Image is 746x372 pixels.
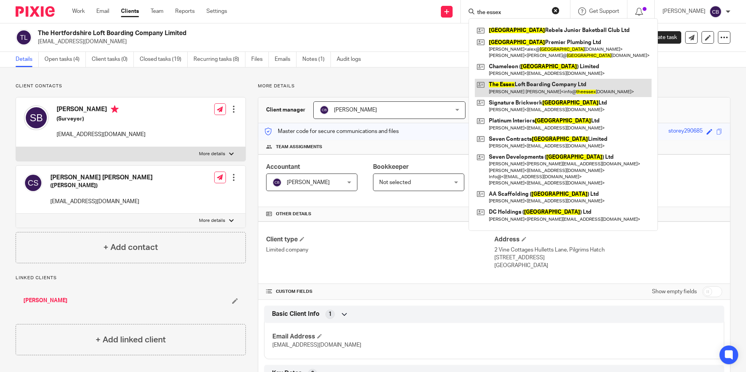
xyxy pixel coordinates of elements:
[668,127,703,136] div: storey290685
[23,297,67,305] a: [PERSON_NAME]
[266,164,300,170] span: Accountant
[50,198,153,205] p: [EMAIL_ADDRESS][DOMAIN_NAME]
[494,236,722,244] h4: Address
[476,9,547,16] input: Search
[140,52,188,67] a: Closed tasks (19)
[709,5,722,18] img: svg%3E
[258,83,730,89] p: More details
[264,128,399,135] p: Master code for secure communications and files
[272,178,282,187] img: svg%3E
[652,288,697,296] label: Show empty fields
[589,9,619,14] span: Get Support
[272,333,494,341] h4: Email Address
[251,52,269,67] a: Files
[302,52,331,67] a: Notes (1)
[266,246,494,254] p: Limited company
[494,262,722,269] p: [GEOGRAPHIC_DATA]
[50,174,153,182] h4: [PERSON_NAME] [PERSON_NAME]
[329,310,332,318] span: 1
[276,211,311,217] span: Other details
[373,164,409,170] span: Bookkeeper
[16,83,246,89] p: Client contacts
[266,236,494,244] h4: Client type
[103,241,158,253] h4: + Add contact
[72,7,85,15] a: Work
[50,182,153,190] h5: ([PERSON_NAME])
[175,7,195,15] a: Reports
[287,180,330,185] span: [PERSON_NAME]
[38,29,507,37] h2: The Hertfordshire Loft Boarding Company Limited
[266,289,494,295] h4: CUSTOM FIELDS
[38,38,624,46] p: [EMAIL_ADDRESS][DOMAIN_NAME]
[494,246,722,254] p: 2 Vine Cottages Hulletts Lane, Pilgrims Hatch
[44,52,86,67] a: Open tasks (4)
[57,105,146,115] h4: [PERSON_NAME]
[96,7,109,15] a: Email
[272,342,361,348] span: [EMAIL_ADDRESS][DOMAIN_NAME]
[194,52,245,67] a: Recurring tasks (8)
[636,31,681,44] a: Create task
[266,106,306,114] h3: Client manager
[96,334,166,346] h4: + Add linked client
[199,151,225,157] p: More details
[663,7,705,15] p: [PERSON_NAME]
[334,107,377,113] span: [PERSON_NAME]
[337,52,367,67] a: Audit logs
[379,180,411,185] span: Not selected
[16,52,39,67] a: Details
[16,29,32,46] img: svg%3E
[151,7,163,15] a: Team
[206,7,227,15] a: Settings
[276,144,322,150] span: Team assignments
[494,254,722,262] p: [STREET_ADDRESS]
[57,131,146,138] p: [EMAIL_ADDRESS][DOMAIN_NAME]
[111,105,119,113] i: Primary
[57,115,146,123] h5: (Surveyor)
[16,275,246,281] p: Linked clients
[320,105,329,115] img: svg%3E
[552,7,559,14] button: Clear
[121,7,139,15] a: Clients
[24,105,49,130] img: svg%3E
[275,52,297,67] a: Emails
[199,218,225,224] p: More details
[16,6,55,17] img: Pixie
[24,174,43,192] img: svg%3E
[92,52,134,67] a: Client tasks (0)
[272,310,320,318] span: Basic Client Info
